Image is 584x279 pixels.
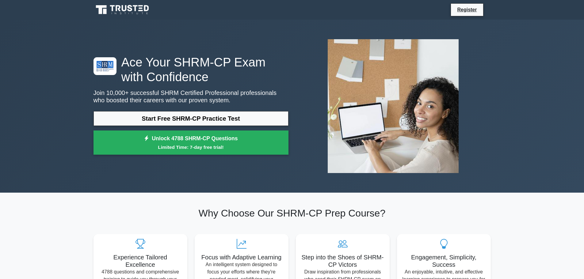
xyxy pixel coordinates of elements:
h5: Focus with Adaptive Learning [200,254,284,261]
h5: Engagement, Simplicity, Success [402,254,486,268]
a: Start Free SHRM-CP Practice Test [94,111,288,126]
small: Limited Time: 7-day free trial! [101,144,281,151]
h5: Experience Tailored Excellence [98,254,182,268]
h1: Ace Your SHRM-CP Exam with Confidence [94,55,288,84]
a: Register [453,6,480,13]
p: Join 10,000+ successful SHRM Certified Professional professionals who boosted their careers with ... [94,89,288,104]
h5: Step into the Shoes of SHRM-CP Victors [301,254,385,268]
h2: Why Choose Our SHRM-CP Prep Course? [94,207,491,219]
a: Unlock 4788 SHRM-CP QuestionsLimited Time: 7-day free trial! [94,130,288,155]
